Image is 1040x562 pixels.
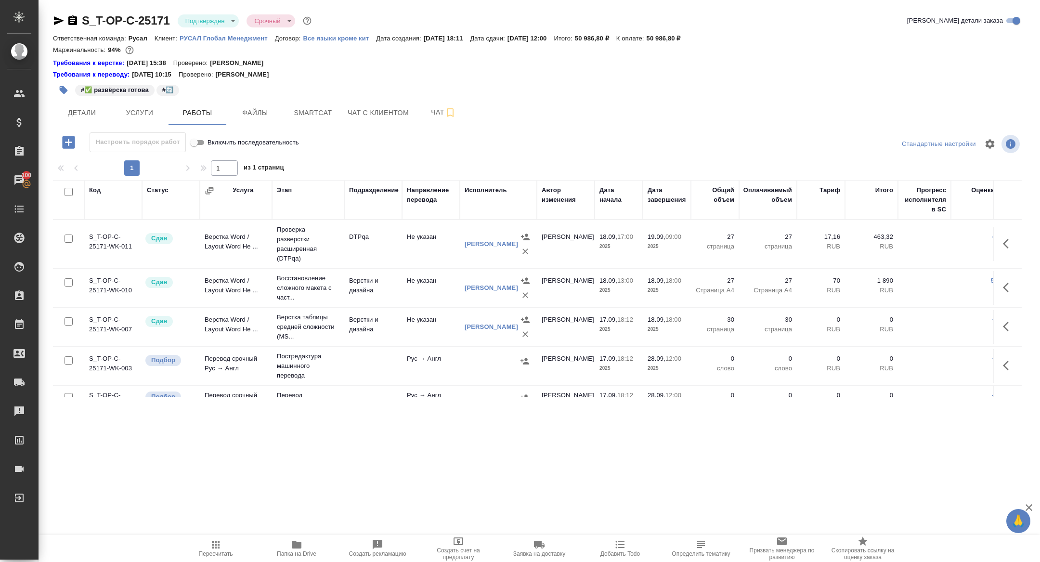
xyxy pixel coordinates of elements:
[648,185,686,205] div: Дата завершения
[665,316,681,323] p: 18:00
[84,349,142,383] td: S_T-OP-C-25171-WK-003
[407,185,455,205] div: Направление перевода
[81,85,149,95] p: #✅ развёрска готова
[819,185,840,195] div: Тариф
[178,14,239,27] div: Подтвержден
[424,35,470,42] p: [DATE] 18:11
[402,310,460,344] td: Не указан
[418,535,499,562] button: Создать счет на предоплату
[992,316,994,323] a: -
[337,535,418,562] button: Создать рекламацию
[802,242,840,251] p: RUB
[151,234,167,243] p: Сдан
[828,547,897,561] span: Скопировать ссылку на оценку заказа
[617,316,633,323] p: 18:12
[997,354,1020,377] button: Здесь прячутся важные кнопки
[144,391,195,404] div: Можно подбирать исполнителей
[648,316,665,323] p: 18.09,
[424,547,493,561] span: Создать счет на предоплату
[1001,135,1022,153] span: Посмотреть информацию
[200,349,272,383] td: Перевод срочный Рус → Англ
[277,274,339,302] p: Восстановление сложного макета с част...
[648,364,686,373] p: 2025
[648,325,686,334] p: 2025
[151,277,167,287] p: Сдан
[744,391,792,400] p: 0
[53,58,127,68] div: Нажми, чтобы открыть папку с инструкцией
[256,535,337,562] button: Папка на Drive
[802,315,840,325] p: 0
[507,35,554,42] p: [DATE] 12:00
[144,232,195,245] div: Менеджер проверил работу исполнителя, передает ее на следующий этап
[55,132,82,152] button: Добавить работу
[665,355,681,362] p: 12:00
[850,286,893,295] p: RUB
[518,313,533,327] button: Назначить
[537,386,595,419] td: [PERSON_NAME]
[132,70,179,79] p: [DATE] 10:15
[303,34,376,42] a: Все языки кроме кит
[903,185,946,214] div: Прогресс исполнителя в SC
[744,354,792,364] p: 0
[575,35,616,42] p: 50 986,80 ₽
[53,46,108,53] p: Маржинальность:
[850,391,893,400] p: 0
[599,325,638,334] p: 2025
[151,392,175,402] p: Подбор
[349,185,399,195] div: Подразделение
[344,271,402,305] td: Верстки и дизайна
[74,85,156,93] span: ✅ развёрска готова
[155,35,180,42] p: Клиент:
[537,271,595,305] td: [PERSON_NAME]
[84,227,142,261] td: S_T-OP-C-25171-WK-011
[617,277,633,284] p: 13:00
[1010,511,1027,531] span: 🙏
[275,35,303,42] p: Договор:
[53,70,132,79] a: Требования к переводу:
[599,355,617,362] p: 17.09,
[402,271,460,305] td: Не указан
[599,185,638,205] div: Дата начала
[802,276,840,286] p: 70
[744,364,792,373] p: слово
[67,15,78,26] button: Скопировать ссылку
[802,232,840,242] p: 17,16
[518,354,532,368] button: Назначить
[470,35,507,42] p: Дата сдачи:
[850,276,893,286] p: 1 890
[127,58,173,68] p: [DATE] 15:38
[850,232,893,242] p: 463,32
[518,244,533,259] button: Удалить
[600,550,640,557] span: Добавить Todo
[537,349,595,383] td: [PERSON_NAME]
[376,35,423,42] p: Дата создания:
[402,349,460,383] td: Рус → Англ
[542,185,590,205] div: Автор изменения
[744,242,792,251] p: страница
[513,550,565,557] span: Заявка на доставку
[129,35,155,42] p: Русал
[208,138,299,147] span: Включить последовательность
[244,162,284,176] span: из 1 страниц
[696,315,734,325] p: 30
[997,232,1020,255] button: Здесь прячутся важные кнопки
[850,242,893,251] p: RUB
[53,70,132,79] div: Нажми, чтобы открыть папку с инструкцией
[151,316,167,326] p: Сдан
[180,35,275,42] p: РУСАЛ Глобал Менеджмент
[301,14,313,27] button: Доп статусы указывают на важность/срочность заказа
[744,286,792,295] p: Страница А4
[599,277,617,284] p: 18.09,
[144,276,195,289] div: Менеджер проверил работу исполнителя, передает ее на следующий этап
[518,274,533,288] button: Назначить
[84,310,142,344] td: S_T-OP-C-25171-WK-007
[537,310,595,344] td: [PERSON_NAME]
[599,364,638,373] p: 2025
[277,313,339,341] p: Верстка таблицы средней сложности (MS...
[53,79,74,101] button: Добавить тэг
[349,550,406,557] span: Создать рекламацию
[108,46,123,53] p: 94%
[402,386,460,419] td: Рус → Англ
[53,15,65,26] button: Скопировать ссылку для ЯМессенджера
[144,354,195,367] div: Можно подбирать исполнителей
